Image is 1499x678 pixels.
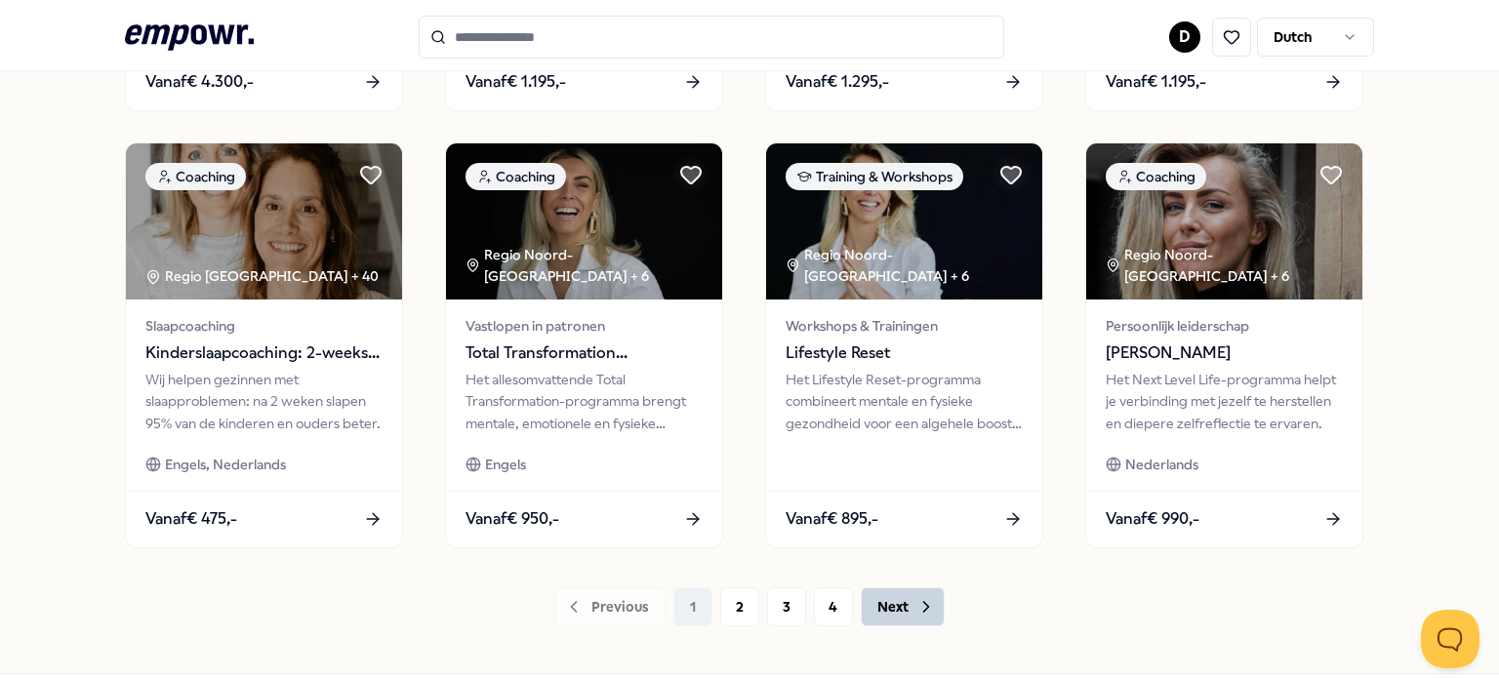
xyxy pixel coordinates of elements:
[145,163,246,190] div: Coaching
[145,69,254,95] span: Vanaf € 4.300,-
[125,142,403,548] a: package imageCoachingRegio [GEOGRAPHIC_DATA] + 40SlaapcoachingKinderslaapcoaching: 2-weekse slaap...
[767,587,806,626] button: 3
[419,16,1004,59] input: Search for products, categories or subcategories
[1085,142,1363,548] a: package imageCoachingRegio Noord-[GEOGRAPHIC_DATA] + 6Persoonlijk leiderschap[PERSON_NAME]Het Nex...
[1169,21,1200,53] button: D
[485,454,526,475] span: Engels
[145,369,383,434] div: Wij helpen gezinnen met slaapproblemen: na 2 weken slapen 95% van de kinderen en ouders beter.
[145,315,383,337] span: Slaapcoaching
[1106,369,1343,434] div: Het Next Level Life-programma helpt je verbinding met jezelf te herstellen en diepere zelfreflect...
[1106,244,1362,288] div: Regio Noord-[GEOGRAPHIC_DATA] + 6
[126,143,402,299] img: package image
[145,506,237,532] span: Vanaf € 475,-
[786,244,1042,288] div: Regio Noord-[GEOGRAPHIC_DATA] + 6
[861,587,945,626] button: Next
[786,69,889,95] span: Vanaf € 1.295,-
[1421,610,1479,668] iframe: Help Scout Beacon - Open
[720,587,759,626] button: 2
[1106,163,1206,190] div: Coaching
[466,69,566,95] span: Vanaf € 1.195,-
[466,369,703,434] div: Het allesomvattende Total Transformation-programma brengt mentale, emotionele en fysieke verander...
[466,315,703,337] span: Vastlopen in patronen
[1106,315,1343,337] span: Persoonlijk leiderschap
[786,340,1023,366] span: Lifestyle Reset
[1106,506,1199,532] span: Vanaf € 990,-
[445,142,723,548] a: package imageCoachingRegio Noord-[GEOGRAPHIC_DATA] + 6Vastlopen in patronenTotal Transformation P...
[1086,143,1362,299] img: package image
[814,587,853,626] button: 4
[786,163,963,190] div: Training & Workshops
[766,143,1042,299] img: package image
[786,369,1023,434] div: Het Lifestyle Reset-programma combineert mentale en fysieke gezondheid voor een algehele boost in...
[1106,340,1343,366] span: [PERSON_NAME]
[786,506,878,532] span: Vanaf € 895,-
[1106,69,1206,95] span: Vanaf € 1.195,-
[145,265,379,287] div: Regio [GEOGRAPHIC_DATA] + 40
[466,163,566,190] div: Coaching
[466,340,703,366] span: Total Transformation Programma
[466,244,722,288] div: Regio Noord-[GEOGRAPHIC_DATA] + 6
[446,143,722,299] img: package image
[765,142,1043,548] a: package imageTraining & WorkshopsRegio Noord-[GEOGRAPHIC_DATA] + 6Workshops & TrainingenLifestyle...
[466,506,559,532] span: Vanaf € 950,-
[1125,454,1198,475] span: Nederlands
[786,315,1023,337] span: Workshops & Trainingen
[165,454,286,475] span: Engels, Nederlands
[145,340,383,366] span: Kinderslaapcoaching: 2-weekse slaapcoach trajecten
